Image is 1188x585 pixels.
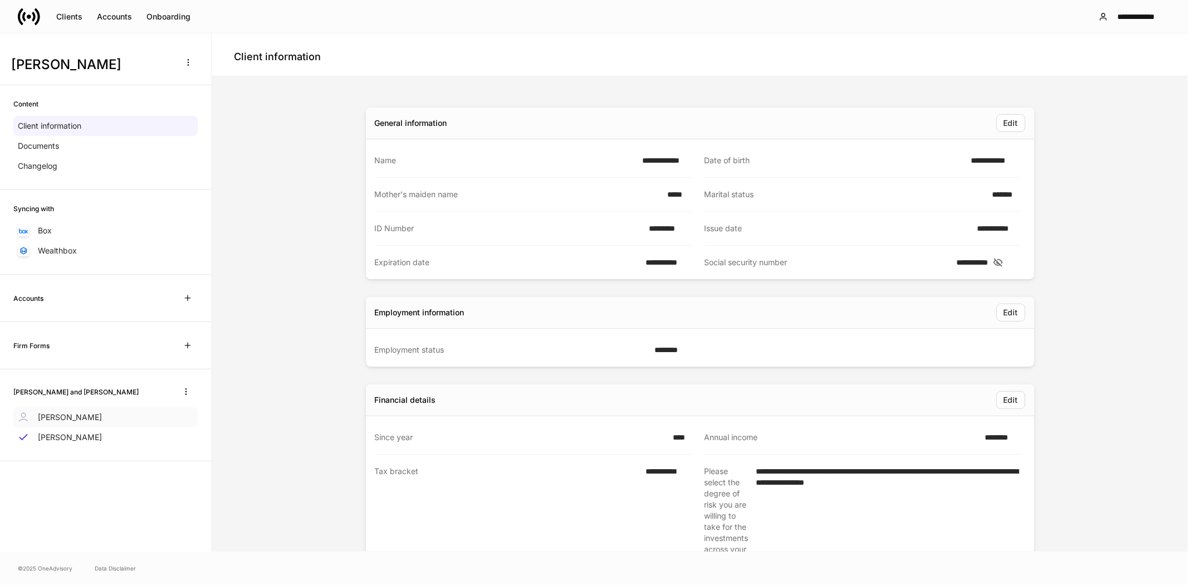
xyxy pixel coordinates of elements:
[996,304,1025,321] button: Edit
[18,120,81,131] p: Client information
[13,241,198,261] a: Wealthbox
[13,340,50,351] h6: Firm Forms
[375,307,465,318] div: Employment information
[13,156,198,176] a: Changelog
[375,223,642,234] div: ID Number
[13,203,54,214] h6: Syncing with
[97,13,132,21] div: Accounts
[56,13,82,21] div: Clients
[705,223,971,234] div: Issue date
[375,466,639,565] div: Tax bracket
[705,466,750,566] div: Please select the degree of risk you are willing to take for the investments across your relation...
[13,293,43,304] h6: Accounts
[234,50,321,64] h4: Client information
[18,160,57,172] p: Changelog
[1004,309,1018,316] div: Edit
[18,564,72,573] span: © 2025 OneAdvisory
[13,221,198,241] a: Box
[996,391,1025,409] button: Edit
[13,116,198,136] a: Client information
[375,257,639,268] div: Expiration date
[13,99,38,109] h6: Content
[49,8,90,26] button: Clients
[1004,119,1018,127] div: Edit
[38,225,52,236] p: Box
[139,8,198,26] button: Onboarding
[375,118,447,129] div: General information
[375,432,667,443] div: Since year
[146,13,190,21] div: Onboarding
[18,140,59,152] p: Documents
[375,394,436,406] div: Financial details
[38,245,77,256] p: Wealthbox
[13,407,198,427] a: [PERSON_NAME]
[38,412,102,423] p: [PERSON_NAME]
[705,257,950,268] div: Social security number
[38,432,102,443] p: [PERSON_NAME]
[13,387,139,397] h6: [PERSON_NAME] and [PERSON_NAME]
[996,114,1025,132] button: Edit
[375,189,661,200] div: Mother's maiden name
[95,564,136,573] a: Data Disclaimer
[13,136,198,156] a: Documents
[1004,396,1018,404] div: Edit
[705,189,986,200] div: Marital status
[90,8,139,26] button: Accounts
[11,56,172,74] h3: [PERSON_NAME]
[13,427,198,447] a: [PERSON_NAME]
[375,155,636,166] div: Name
[19,228,28,233] img: oYqM9ojoZLfzCHUefNbBcWHcyDPbQKagtYciMC8pFl3iZXy3dU33Uwy+706y+0q2uJ1ghNQf2OIHrSh50tUd9HaB5oMc62p0G...
[375,344,648,355] div: Employment status
[705,155,965,166] div: Date of birth
[705,432,979,443] div: Annual income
